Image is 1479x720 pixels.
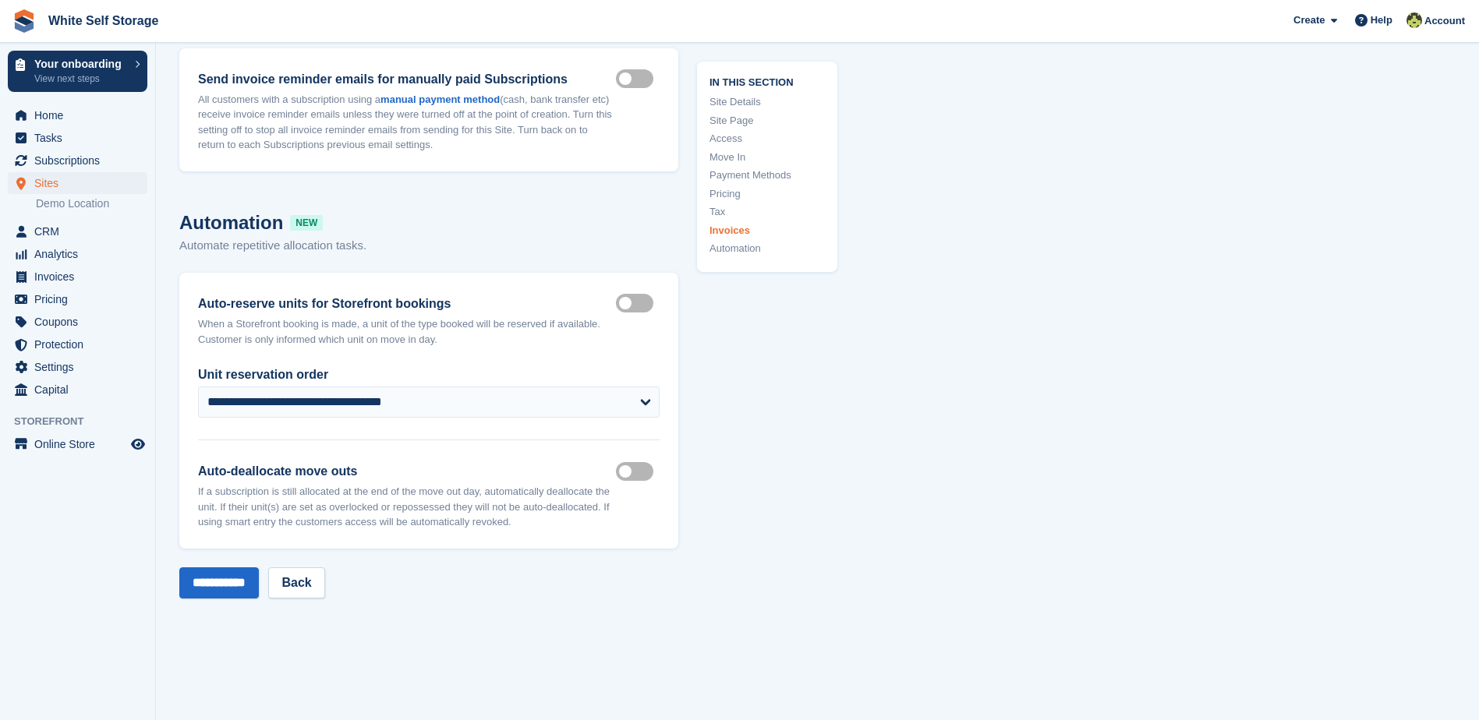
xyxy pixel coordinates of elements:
a: Back [268,567,324,598]
span: Protection [34,334,128,355]
label: Auto-reserve units for Storefront bookings [198,295,616,313]
a: Your onboarding View next steps [8,51,147,92]
p: When a Storefront booking is made, a unit of the type booked will be reserved if available. Custo... [198,316,616,347]
a: Access [709,131,825,146]
a: manual payment method [380,94,500,105]
a: Move In [709,149,825,164]
label: Unit reservation order [198,365,660,384]
a: Automation [709,241,825,256]
span: Invoices [34,266,128,288]
a: Pricing [709,185,825,201]
span: Tasks [34,127,128,149]
span: In this section [709,73,825,88]
span: Sites [34,172,128,194]
span: Create [1293,12,1325,28]
img: stora-icon-8386f47178a22dfd0bd8f6a31ec36ba5ce8667c1dd55bd0f319d3a0aa187defe.svg [12,9,36,33]
a: Preview store [129,435,147,454]
label: Auto-deallocate move outs [198,462,616,481]
a: menu [8,243,147,265]
a: menu [8,104,147,126]
span: CRM [34,221,128,242]
a: menu [8,334,147,355]
p: All customers with a subscription using a (cash, bank transfer etc) receive invoice reminder emai... [198,92,616,153]
span: Coupons [34,311,128,333]
a: Site Page [709,112,825,128]
a: menu [8,311,147,333]
span: NEW [290,215,323,231]
a: menu [8,172,147,194]
a: menu [8,150,147,171]
span: Help [1371,12,1392,28]
a: Demo Location [36,196,147,211]
p: Automate repetitive allocation tasks. [179,237,678,255]
p: View next steps [34,72,127,86]
span: Storefront [14,414,155,429]
a: menu [8,356,147,378]
a: menu [8,379,147,401]
span: Home [34,104,128,126]
span: Analytics [34,243,128,265]
a: Site Details [709,94,825,110]
span: Settings [34,356,128,378]
label: Send invoice reminder emails for manually paid Subscriptions [198,70,616,89]
span: Account [1424,13,1465,29]
a: White Self Storage [42,8,165,34]
a: Payment Methods [709,168,825,183]
label: Auto deallocate move outs [616,470,660,472]
a: menu [8,266,147,288]
label: Auto reserve on storefront [616,302,660,305]
a: menu [8,221,147,242]
a: menu [8,433,147,455]
a: menu [8,288,147,310]
a: Invoices [709,222,825,238]
h2: Automation [179,209,678,237]
span: Capital [34,379,128,401]
span: Online Store [34,433,128,455]
label: Manual invoice mailers on [616,77,660,79]
p: Your onboarding [34,58,127,69]
span: Subscriptions [34,150,128,171]
a: Tax [709,204,825,220]
a: menu [8,127,147,149]
span: Pricing [34,288,128,310]
img: Jay White [1406,12,1422,28]
p: If a subscription is still allocated at the end of the move out day, automatically deallocate the... [198,484,616,530]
